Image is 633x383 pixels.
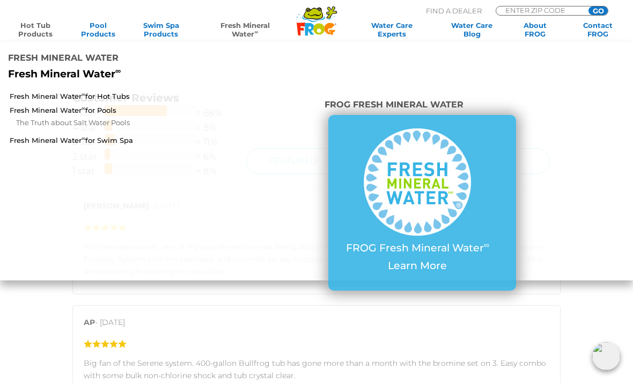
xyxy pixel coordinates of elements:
[73,21,122,38] a: PoolProducts
[588,6,608,15] input: GO
[504,6,577,14] input: Zip Code Form
[137,21,186,38] a: Swim SpaProducts
[484,240,489,250] sup: ∞
[115,66,121,76] sup: ∞
[346,260,489,272] p: Learn More
[346,128,489,278] a: FROG Fresh Mineral Water∞ Learn More
[350,21,433,38] a: Water CareExperts
[592,342,620,370] img: openIcon
[16,117,211,128] a: The Truth about Salt Water Pools
[84,357,549,382] p: Big fan of the Serene system. 400-gallon Bullfrog tub has gone more than a month with the bromine...
[10,135,211,145] a: Fresh Mineral Water∞for Swim Spa
[447,21,496,38] a: Water CareBlog
[8,50,256,68] h4: Fresh Mineral Water
[82,105,85,111] sup: ∞
[346,242,489,255] p: FROG Fresh Mineral Water
[8,68,256,81] p: Fresh Mineral Water
[82,91,85,97] sup: ∞
[200,21,291,38] a: Fresh MineralWater∞
[84,317,95,327] strong: AP
[84,316,549,334] p: - [DATE]
[82,135,85,141] sup: ∞
[426,6,482,16] p: Find A Dealer
[10,105,211,115] a: Fresh Mineral Water∞for Pools
[11,21,60,38] a: Hot TubProducts
[573,21,622,38] a: ContactFROG
[254,29,258,35] sup: ∞
[325,97,519,115] h4: FROG Fresh Mineral Water
[511,21,560,38] a: AboutFROG
[10,91,211,101] a: Fresh Mineral Water∞for Hot Tubs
